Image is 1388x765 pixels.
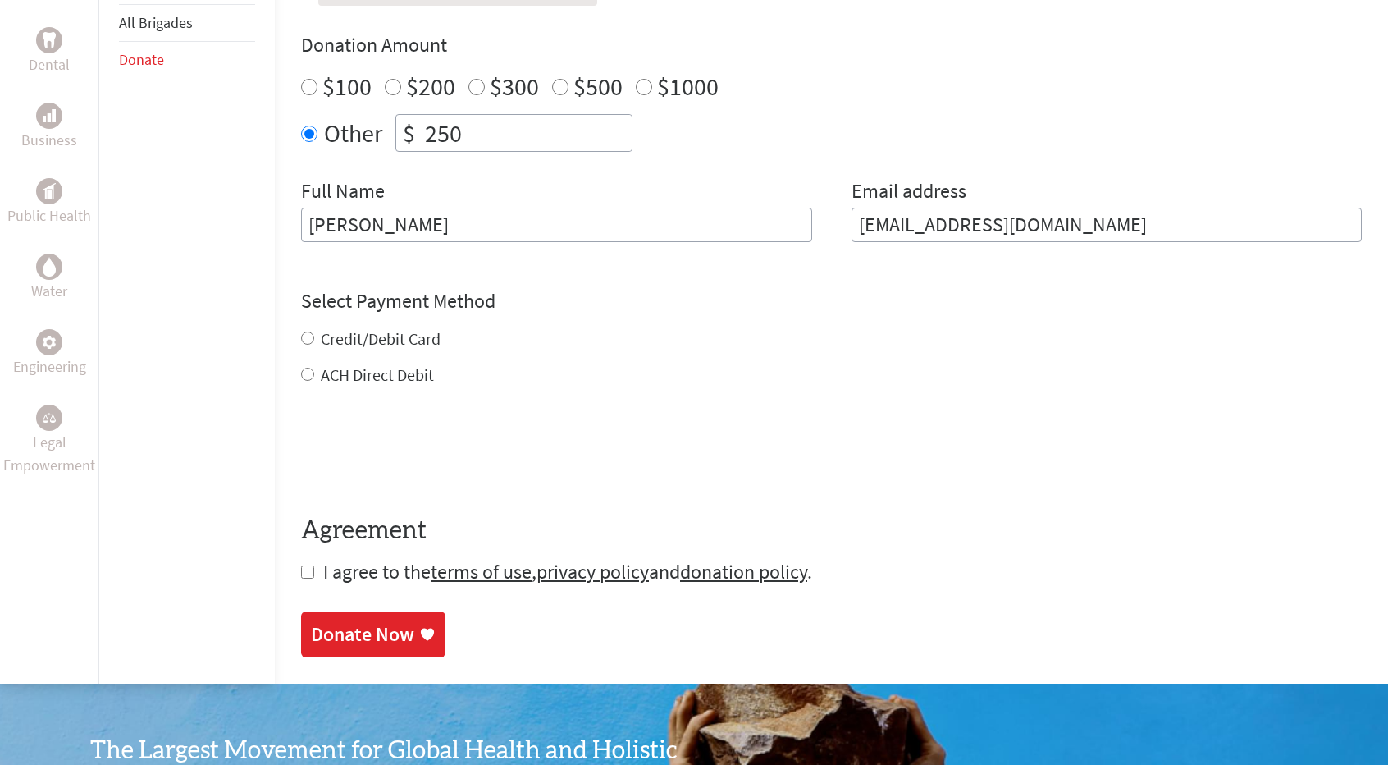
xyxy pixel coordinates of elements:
[301,516,1362,546] h4: Agreement
[119,4,255,42] li: All Brigades
[852,208,1363,242] input: Your Email
[536,559,649,584] a: privacy policy
[36,103,62,129] div: Business
[301,178,385,208] label: Full Name
[3,431,95,477] p: Legal Empowerment
[31,254,67,303] a: WaterWater
[21,129,77,152] p: Business
[29,27,70,76] a: DentalDental
[311,621,414,648] div: Donate Now
[36,254,62,280] div: Water
[36,178,62,204] div: Public Health
[31,280,67,303] p: Water
[301,419,550,483] iframe: reCAPTCHA
[21,103,77,152] a: BusinessBusiness
[321,328,441,349] label: Credit/Debit Card
[43,258,56,277] img: Water
[324,114,382,152] label: Other
[36,405,62,431] div: Legal Empowerment
[43,183,56,199] img: Public Health
[36,27,62,53] div: Dental
[3,405,95,477] a: Legal EmpowermentLegal Empowerment
[680,559,807,584] a: donation policy
[301,208,812,242] input: Enter Full Name
[573,71,623,102] label: $500
[301,612,445,657] a: Donate Now
[422,115,632,151] input: Enter Amount
[119,13,193,32] a: All Brigades
[43,336,56,349] img: Engineering
[321,364,434,385] label: ACH Direct Debit
[43,109,56,122] img: Business
[43,33,56,48] img: Dental
[490,71,539,102] label: $300
[301,288,1362,314] h4: Select Payment Method
[323,559,812,584] span: I agree to the , and .
[322,71,372,102] label: $100
[431,559,532,584] a: terms of use
[36,329,62,355] div: Engineering
[301,32,1362,58] h4: Donation Amount
[406,71,455,102] label: $200
[119,42,255,78] li: Donate
[29,53,70,76] p: Dental
[657,71,719,102] label: $1000
[13,329,86,378] a: EngineeringEngineering
[43,413,56,423] img: Legal Empowerment
[396,115,422,151] div: $
[7,178,91,227] a: Public HealthPublic Health
[119,50,164,69] a: Donate
[13,355,86,378] p: Engineering
[7,204,91,227] p: Public Health
[852,178,966,208] label: Email address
